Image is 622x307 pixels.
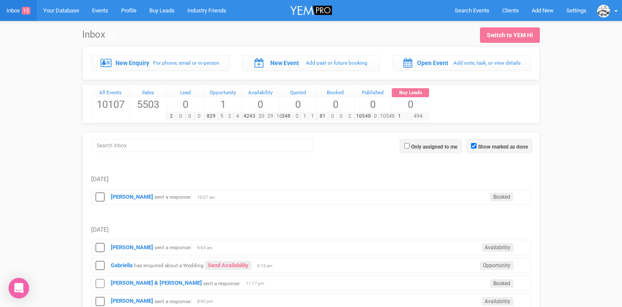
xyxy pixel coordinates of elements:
span: 1 [391,112,407,120]
span: 15 [22,7,30,15]
span: 494 [407,112,429,120]
a: Open Event Add note, task, or view details [393,55,531,71]
span: 0 [328,112,337,120]
span: 0 [185,112,195,120]
small: sent a response: [154,194,192,200]
a: Buy Leads [392,88,429,98]
span: Search Events [455,7,489,14]
span: 0 [337,112,346,120]
img: data [597,5,610,18]
span: 0 [293,112,301,120]
a: Lead [167,88,204,98]
a: Published [355,88,392,98]
span: 0 [167,97,204,112]
span: Clients [502,7,519,14]
h5: [DATE] [91,176,531,182]
span: 2 [166,112,176,120]
span: 29 [266,112,275,120]
span: 1 [301,112,309,120]
a: Opportunity [204,88,242,98]
span: 5503 [130,97,167,112]
a: Quoted [279,88,317,98]
small: Add note, task, or view details [453,60,521,66]
span: 0 [279,97,317,112]
span: 4 [233,112,241,120]
span: 16 [275,112,284,120]
small: Add past or future booking [306,60,367,66]
small: sent a response: [154,244,192,250]
input: Search Inbox [92,139,314,152]
span: 9:03 am [197,245,219,251]
span: 0 [194,112,204,120]
span: 1 [308,112,317,120]
span: 5 [218,112,226,120]
span: 2 [345,112,354,120]
small: has enquired about a Wedding [134,262,204,268]
span: 0 [355,97,392,112]
a: Switch to YEM Hi [480,27,540,43]
a: Booked [317,88,354,98]
label: Open Event [417,59,448,67]
span: 0 [392,97,429,112]
a: [PERSON_NAME] [111,244,153,250]
span: 1 [204,97,242,112]
a: [PERSON_NAME] [111,194,153,200]
span: 6:13 am [257,263,278,269]
a: Availability [242,88,279,98]
small: sent a response: [154,298,192,304]
span: 348 [279,112,293,120]
span: Opportunity [480,261,513,270]
span: 8:42 pm [197,298,219,304]
span: Booked [490,279,513,288]
div: Open Intercom Messenger [9,278,29,298]
label: New Event [270,59,299,67]
span: 0 [372,112,379,120]
h1: Inbox [82,30,115,40]
span: 11:17 pm [246,280,267,286]
label: Show marked as done [478,143,528,151]
small: sent a response: [203,280,240,286]
small: For phone, email or in-person [153,60,219,66]
span: 10:27 am [197,194,219,200]
a: [PERSON_NAME] [111,298,153,304]
span: 0 [242,97,279,112]
a: Gabriella [111,262,133,268]
h5: [DATE] [91,227,531,233]
span: 0 [176,112,186,120]
span: 0 [317,97,354,112]
span: 10548 [354,112,373,120]
a: New Enquiry For phone, email or in-person [91,55,229,71]
a: All Events [92,88,129,98]
a: Send Availability [205,261,252,270]
span: Booked [490,193,513,201]
span: 829 [204,112,218,120]
a: New Event Add past or future booking [242,55,380,71]
span: 81 [317,112,329,120]
span: 10107 [92,97,129,112]
a: Sales [130,88,167,98]
span: Availability [482,297,513,306]
label: Only assigned to me [411,143,457,151]
div: Switch to YEM Hi [487,31,533,39]
span: Add New [532,7,554,14]
a: [PERSON_NAME] & [PERSON_NAME] [111,280,202,286]
span: 20 [257,112,266,120]
span: 4243 [242,112,257,120]
span: 10548 [378,112,397,120]
span: Availability [482,243,513,252]
span: 2 [225,112,234,120]
label: New Enquiry [116,59,149,67]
